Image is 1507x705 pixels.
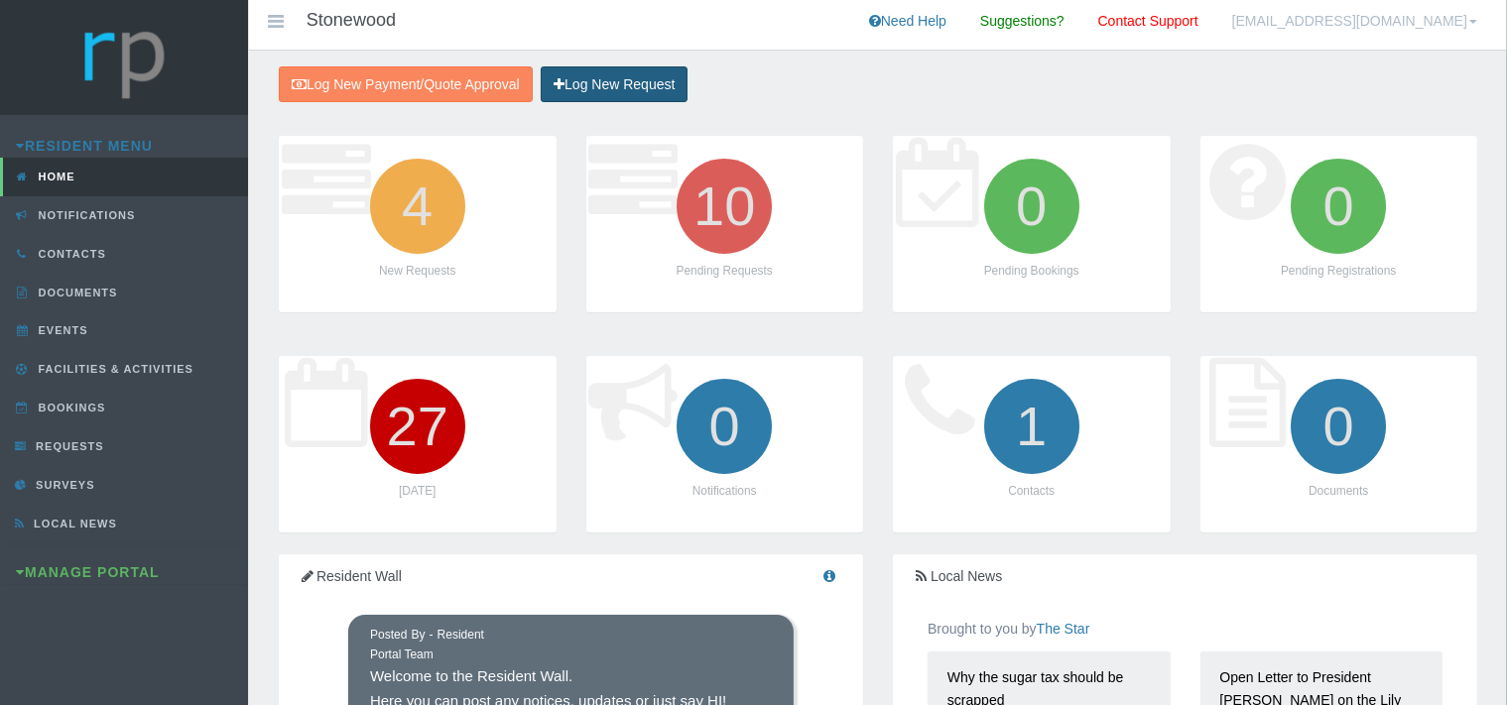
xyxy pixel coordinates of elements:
[34,248,106,260] span: Contacts
[913,262,1151,281] p: Pending Bookings
[976,151,1087,262] i: 0
[1220,482,1458,501] p: Documents
[34,209,136,221] span: Notifications
[31,479,94,491] span: Surveys
[299,482,537,501] p: [DATE]
[913,569,1457,584] h5: Local News
[34,324,88,336] span: Events
[34,363,193,375] span: Facilities & Activities
[586,136,864,311] a: 10 Pending Requests
[541,66,688,103] a: Log New Request
[976,371,1087,482] i: 1
[606,482,844,501] p: Notifications
[16,138,153,154] a: Resident Menu
[893,356,1171,531] a: 1 Contacts
[669,371,780,482] i: 0
[279,136,557,311] a: 4 New Requests
[913,482,1151,501] p: Contacts
[1283,151,1394,262] i: 0
[362,151,473,262] i: 4
[928,618,1443,641] p: Brought to you by
[1037,621,1090,637] a: The Star
[362,371,473,482] i: 27
[34,287,118,298] span: Documents
[279,66,533,103] a: Log New Payment/Quote Approval
[31,440,104,452] span: Requests
[34,402,106,413] span: Bookings
[1200,136,1478,311] a: 0 Pending Registrations
[299,569,843,584] h5: Resident Wall
[669,151,780,262] i: 10
[29,518,117,529] span: Local News
[299,262,537,281] p: New Requests
[1283,371,1394,482] i: 0
[16,564,160,580] a: Manage Portal
[606,262,844,281] p: Pending Requests
[1200,356,1478,531] a: 0 Documents
[893,136,1171,311] a: 0 Pending Bookings
[307,11,396,31] h4: Stonewood
[1220,262,1458,281] p: Pending Registrations
[370,626,484,664] div: Posted By - Resident Portal Team
[34,171,75,182] span: Home
[586,356,864,531] a: 0 Notifications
